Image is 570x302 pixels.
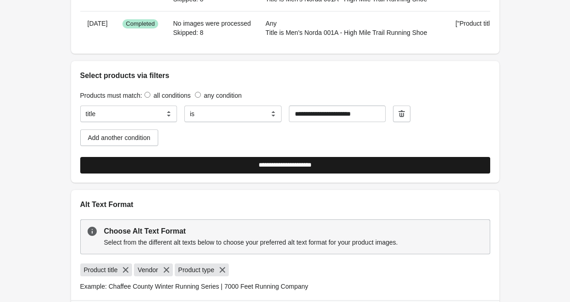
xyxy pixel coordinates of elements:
[80,90,490,100] div: Products must match:
[258,11,448,45] td: Any Title is Men's Norda 001A - High Mile Trail Running Shoe
[178,265,215,274] span: Product type
[84,265,118,274] span: Product title
[80,11,115,45] th: [DATE]
[204,92,242,99] label: any condition
[80,199,490,210] h2: Alt Text Format
[80,70,490,81] h2: Select products via filters
[80,282,490,291] p: Example: Chaffee County Winter Running Series | 7000 Feet Running Company
[154,92,191,99] label: all conditions
[104,238,483,247] p: Select from the different alt texts below to choose your preferred alt text format for your produ...
[138,265,158,274] span: Vendor
[122,19,159,28] span: Completed
[104,226,483,237] p: Choose Alt Text Format
[80,129,158,146] button: Add another condition
[88,134,150,141] div: Add another condition
[166,11,258,45] td: No images were processed Skipped: 8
